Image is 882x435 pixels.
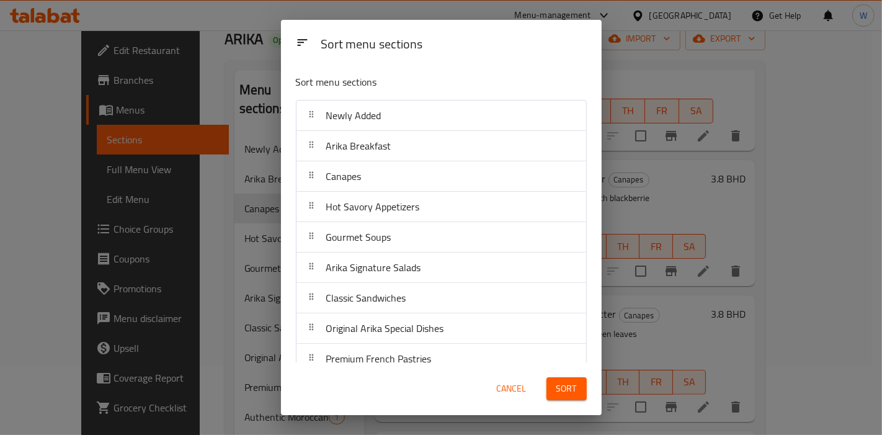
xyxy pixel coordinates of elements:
[296,192,586,222] div: Hot Savory Appetizers
[296,283,586,313] div: Classic Sandwiches
[296,222,586,253] div: Gourmet Soups
[326,228,391,246] span: Gourmet Soups
[497,381,527,397] span: Cancel
[296,253,586,283] div: Arika Signature Salads
[326,319,444,338] span: Original Arika Special Dishes
[296,131,586,161] div: Arika Breakfast
[546,377,587,400] button: Sort
[296,74,527,90] p: Sort menu sections
[326,137,391,155] span: Arika Breakfast
[326,289,406,307] span: Classic Sandwiches
[556,381,577,397] span: Sort
[316,31,592,59] div: Sort menu sections
[326,197,420,216] span: Hot Savory Appetizers
[492,377,532,400] button: Cancel
[326,167,362,186] span: Canapes
[326,258,421,277] span: Arika Signature Salads
[296,313,586,344] div: Original Arika Special Dishes
[326,106,381,125] span: Newly Added
[296,161,586,192] div: Canapes
[296,101,586,131] div: Newly Added
[296,344,586,374] div: Premium French Pastries
[326,349,432,368] span: Premium French Pastries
